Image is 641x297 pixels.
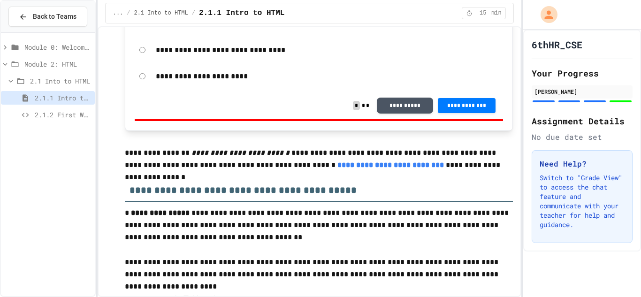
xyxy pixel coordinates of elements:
span: ... [113,9,123,17]
span: Back to Teams [33,12,76,22]
h3: Need Help? [540,158,625,169]
span: / [127,9,130,17]
span: 15 [475,9,490,17]
span: Module 0: Welcome to Web Development [24,42,91,52]
span: min [491,9,502,17]
span: 2.1.2 First Webpage [35,110,91,120]
span: 2.1 Into to HTML [30,76,91,86]
h2: Your Progress [532,67,633,80]
p: Switch to "Grade View" to access the chat feature and communicate with your teacher for help and ... [540,173,625,229]
div: My Account [531,4,560,25]
span: Module 2: HTML [24,59,91,69]
span: 2.1.1 Intro to HTML [35,93,91,103]
span: / [192,9,195,17]
button: Back to Teams [8,7,87,27]
span: 2.1 Into to HTML [134,9,188,17]
span: 2.1.1 Intro to HTML [199,8,284,19]
h2: Assignment Details [532,114,633,128]
div: No due date set [532,131,633,143]
div: [PERSON_NAME] [534,87,630,96]
h1: 6thHR_CSE [532,38,582,51]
